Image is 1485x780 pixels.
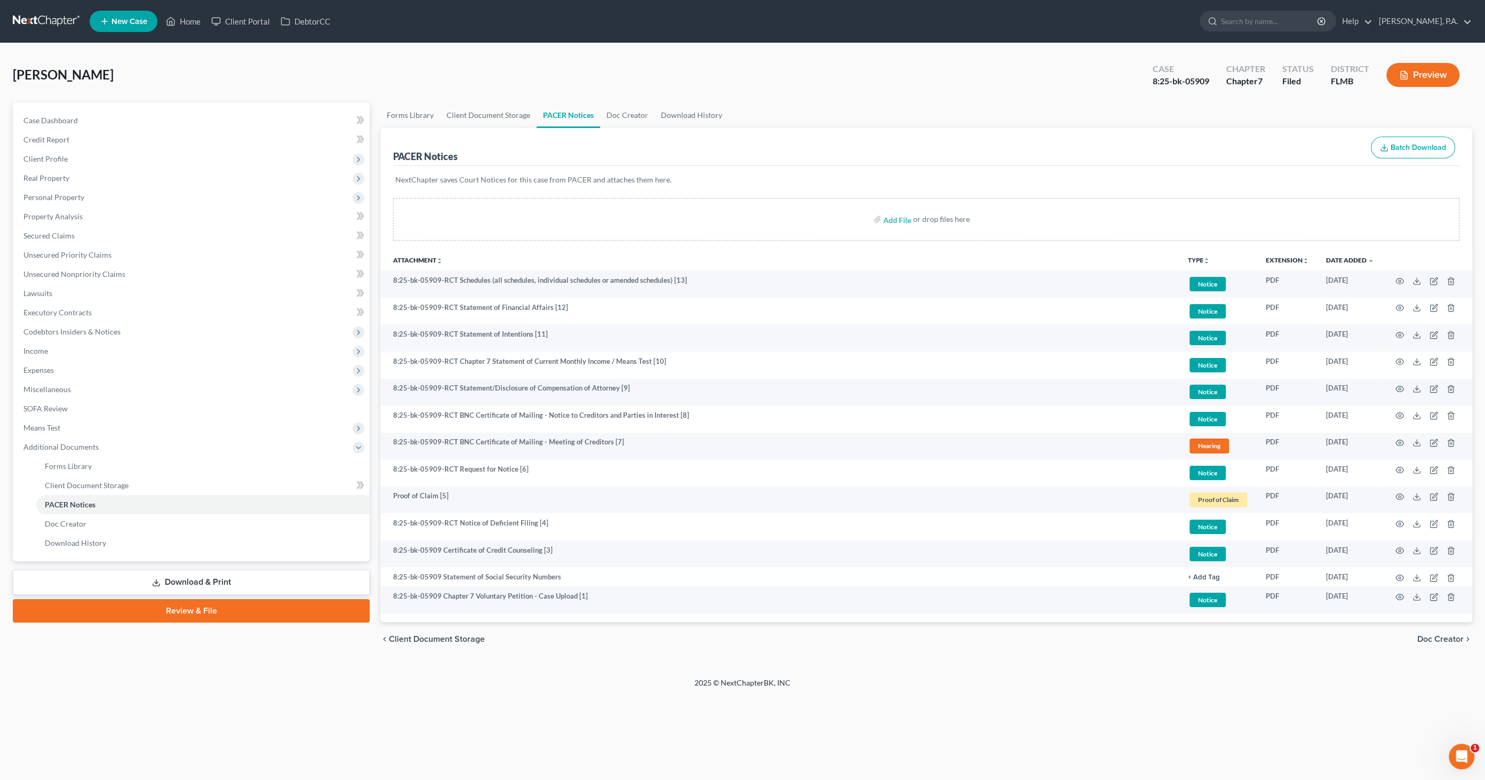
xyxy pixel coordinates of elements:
span: Unsecured Priority Claims [23,250,111,259]
input: Search by name... [1221,11,1319,31]
a: Unsecured Nonpriority Claims [15,265,370,284]
button: Doc Creator chevron_right [1417,635,1472,643]
span: Proof of Claim [1189,492,1247,507]
a: Hearing [1188,437,1249,455]
span: Income [23,346,48,355]
td: 8:25-bk-05909-RCT BNC Certificate of Mailing - Notice to Creditors and Parties in Interest [8] [380,405,1179,433]
td: [DATE] [1318,433,1383,460]
span: Notice [1189,385,1226,399]
a: Notice [1188,591,1249,609]
span: Client Profile [23,154,68,163]
span: Notice [1189,520,1226,534]
span: Codebtors Insiders & Notices [23,327,121,336]
button: + Add Tag [1188,574,1220,581]
td: [DATE] [1318,270,1383,298]
span: Doc Creator [1417,635,1464,643]
div: 2025 © NextChapterBK, INC [438,678,1047,697]
span: Additional Documents [23,442,99,451]
td: [DATE] [1318,586,1383,614]
a: Download History [654,102,729,128]
span: Lawsuits [23,289,52,298]
span: Personal Property [23,193,84,202]
span: Expenses [23,365,54,375]
a: Date Added expand_more [1326,256,1374,264]
div: Filed [1282,75,1314,87]
span: Forms Library [45,461,92,471]
a: Notice [1188,275,1249,293]
span: Doc Creator [45,519,86,528]
span: [PERSON_NAME] [13,67,114,82]
td: 8:25-bk-05909 Certificate of Credit Counseling [3] [380,540,1179,568]
span: Notice [1189,547,1226,561]
i: chevron_right [1464,635,1472,643]
span: Client Document Storage [45,481,129,490]
td: [DATE] [1318,459,1383,487]
a: Proof of Claim [1188,491,1249,508]
td: 8:25-bk-05909 Chapter 7 Voluntary Petition - Case Upload [1] [380,586,1179,614]
div: Chapter [1226,63,1265,75]
div: 8:25-bk-05909 [1153,75,1209,87]
td: [DATE] [1318,379,1383,406]
td: [DATE] [1318,513,1383,540]
a: Notice [1188,518,1249,536]
a: Secured Claims [15,226,370,245]
td: PDF [1257,405,1318,433]
a: Notice [1188,329,1249,347]
a: Notice [1188,545,1249,563]
span: 1 [1471,744,1479,752]
i: unfold_more [1203,258,1210,264]
button: TYPEunfold_more [1188,257,1210,264]
a: Executory Contracts [15,303,370,322]
span: Case Dashboard [23,116,78,125]
div: FLMB [1331,75,1369,87]
i: unfold_more [1303,258,1309,264]
span: Notice [1189,304,1226,319]
a: Notice [1188,410,1249,428]
a: Forms Library [380,102,440,128]
div: District [1331,63,1369,75]
i: unfold_more [436,258,443,264]
a: Credit Report [15,130,370,149]
div: PACER Notices [393,150,458,163]
a: Doc Creator [600,102,654,128]
span: Notice [1189,466,1226,480]
button: Preview [1386,63,1459,87]
td: [DATE] [1318,567,1383,586]
a: SOFA Review [15,399,370,418]
td: PDF [1257,270,1318,298]
a: Notice [1188,464,1249,482]
td: [DATE] [1318,352,1383,379]
td: 8:25-bk-05909 Statement of Social Security Numbers [380,567,1179,586]
td: 8:25-bk-05909-RCT Request for Notice [6] [380,459,1179,487]
a: Review & File [13,599,370,623]
td: PDF [1257,513,1318,540]
span: Real Property [23,173,69,182]
td: PDF [1257,324,1318,352]
a: Attachmentunfold_more [393,256,443,264]
a: Help [1337,12,1372,31]
div: or drop files here [913,214,970,225]
span: PACER Notices [45,500,95,509]
a: Client Portal [206,12,275,31]
a: Download & Print [13,570,370,595]
span: Secured Claims [23,231,75,240]
a: DebtorCC [275,12,336,31]
i: chevron_left [380,635,389,643]
a: Case Dashboard [15,111,370,130]
a: Notice [1188,303,1249,320]
td: 8:25-bk-05909-RCT Statement of Financial Affairs [12] [380,298,1179,325]
a: Property Analysis [15,207,370,226]
span: Miscellaneous [23,385,71,394]
a: Extensionunfold_more [1266,256,1309,264]
div: Chapter [1226,75,1265,87]
a: Lawsuits [15,284,370,303]
button: chevron_left Client Document Storage [380,635,485,643]
td: 8:25-bk-05909-RCT Notice of Deficient Filing [4] [380,513,1179,540]
span: Executory Contracts [23,308,92,317]
span: SOFA Review [23,404,68,413]
a: + Add Tag [1188,572,1249,582]
a: Download History [36,534,370,553]
button: Batch Download [1371,137,1455,159]
td: [DATE] [1318,324,1383,352]
span: New Case [111,18,147,26]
